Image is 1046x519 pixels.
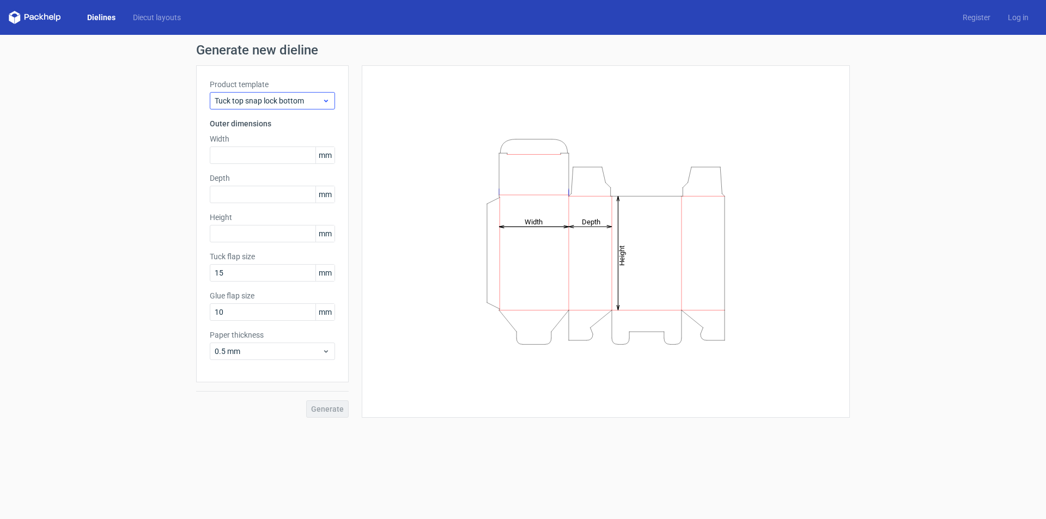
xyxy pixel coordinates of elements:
a: Dielines [78,12,124,23]
label: Depth [210,173,335,184]
a: Diecut layouts [124,12,190,23]
span: mm [315,304,335,320]
span: Tuck top snap lock bottom [215,95,322,106]
label: Product template [210,79,335,90]
label: Paper thickness [210,329,335,340]
span: mm [315,147,335,163]
h1: Generate new dieline [196,44,850,57]
h3: Outer dimensions [210,118,335,129]
tspan: Height [618,245,626,265]
tspan: Width [525,217,543,225]
span: 0.5 mm [215,346,322,357]
span: mm [315,186,335,203]
a: Register [954,12,999,23]
label: Width [210,133,335,144]
label: Glue flap size [210,290,335,301]
span: mm [315,265,335,281]
label: Height [210,212,335,223]
a: Log in [999,12,1037,23]
span: mm [315,225,335,242]
tspan: Depth [582,217,600,225]
label: Tuck flap size [210,251,335,262]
